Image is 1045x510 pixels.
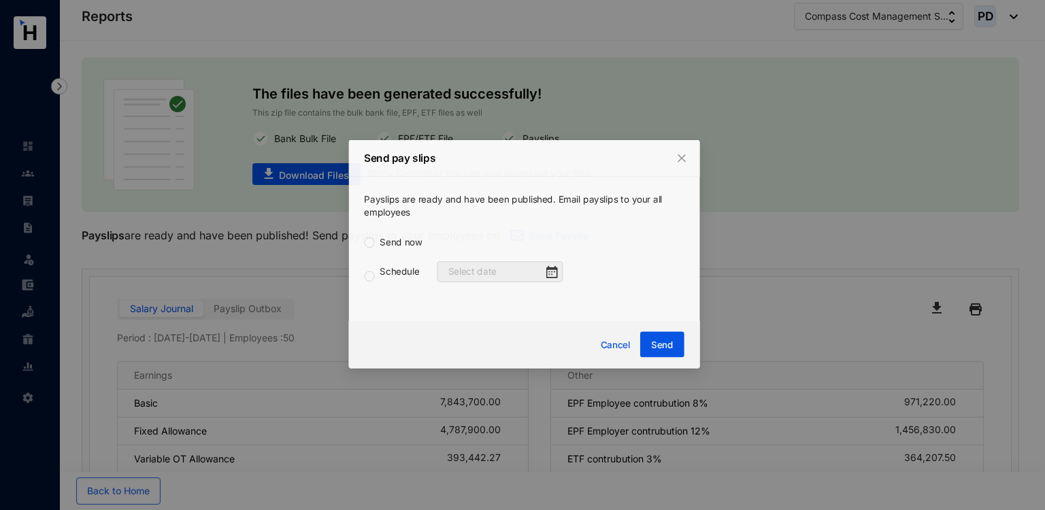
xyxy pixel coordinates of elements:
p: Payslips are ready and have been published. Email payslips to your all employees [355,190,691,218]
input: Select date [443,266,543,281]
button: Send [644,336,690,363]
p: Send pay slips [355,146,691,163]
span: Send [655,343,678,357]
button: Close [680,147,695,162]
span: Schedule [366,266,418,281]
span: Cancel [602,343,633,358]
span: Send now [366,235,421,250]
button: Cancel [592,337,644,364]
span: close [682,149,693,160]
